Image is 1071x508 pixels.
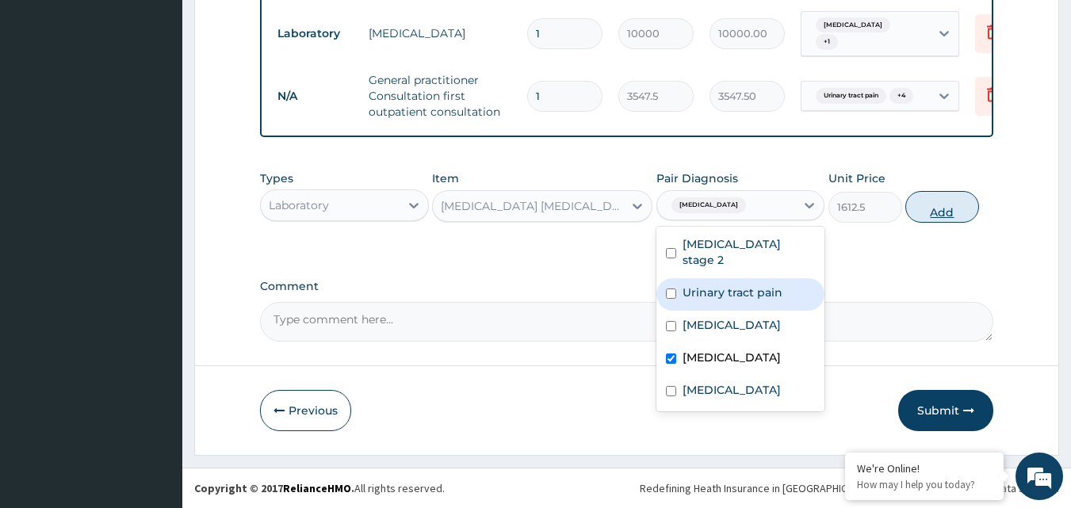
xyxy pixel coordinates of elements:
[260,390,351,431] button: Previous
[898,390,993,431] button: Submit
[889,88,913,104] span: + 4
[683,317,781,333] label: [MEDICAL_DATA]
[361,17,519,49] td: [MEDICAL_DATA]
[683,382,781,398] label: [MEDICAL_DATA]
[816,88,886,104] span: Urinary tract pain
[671,197,746,213] span: [MEDICAL_DATA]
[92,153,219,313] span: We're online!
[656,170,738,186] label: Pair Diagnosis
[683,236,816,268] label: [MEDICAL_DATA] stage 2
[283,481,351,495] a: RelianceHMO
[683,285,782,300] label: Urinary tract pain
[816,17,890,33] span: [MEDICAL_DATA]
[260,280,994,293] label: Comment
[361,64,519,128] td: General practitioner Consultation first outpatient consultation
[432,170,459,186] label: Item
[182,468,1071,508] footer: All rights reserved.
[260,172,293,185] label: Types
[269,197,329,213] div: Laboratory
[905,191,979,223] button: Add
[857,478,992,491] p: How may I help you today?
[857,461,992,476] div: We're Online!
[29,79,64,119] img: d_794563401_company_1708531726252_794563401
[82,89,266,109] div: Chat with us now
[828,170,885,186] label: Unit Price
[260,8,298,46] div: Minimize live chat window
[270,82,361,111] td: N/A
[683,349,781,365] label: [MEDICAL_DATA]
[640,480,1059,496] div: Redefining Heath Insurance in [GEOGRAPHIC_DATA] using Telemedicine and Data Science!
[441,198,625,214] div: [MEDICAL_DATA] [MEDICAL_DATA] Combo([MEDICAL_DATA]+ Antibody, IgG) [Blood]
[8,339,302,395] textarea: Type your message and hit 'Enter'
[270,19,361,48] td: Laboratory
[816,34,838,50] span: + 1
[194,481,354,495] strong: Copyright © 2017 .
